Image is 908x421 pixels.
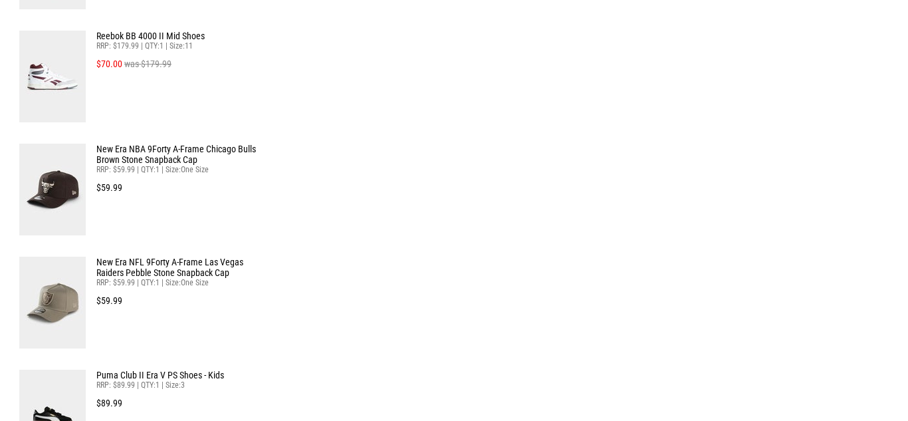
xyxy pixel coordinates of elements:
div: RRP: $89.99 | QTY: 1 | Size: 3 [96,380,271,390]
span: $70.00 [96,59,122,69]
a: New Era NFL 9Forty A-Frame Las Vegas Raiders Pebble Stone Snapback Cap [96,257,271,278]
a: Puma Club II Era V PS Shoes - Kids [96,370,271,380]
div: $59.99 [96,182,271,193]
div: $89.99 [96,398,271,408]
img: New Era NBA 9Forty A-Frame Chicago Bulls Brown Stone Snapback Cap [19,144,86,235]
button: Open LiveChat chat widget [11,5,51,45]
a: Reebok BB 4000 II Mid Shoes [96,31,271,41]
span: was $179.99 [124,59,171,69]
div: RRP: $59.99 | QTY: 1 | Size: One Size [96,165,271,174]
img: Reebok BB 4000 II Mid Shoes [19,31,86,122]
div: $59.99 [96,295,271,306]
img: New Era NFL 9Forty A-Frame Las Vegas Raiders Pebble Stone Snapback Cap [19,257,86,349]
div: RRP: $59.99 | QTY: 1 | Size: One Size [96,278,271,287]
div: RRP: $179.99 | QTY: 1 | Size: 11 [96,41,271,51]
a: New Era NBA 9Forty A-Frame Chicago Bulls Brown Stone Snapback Cap [96,144,271,165]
